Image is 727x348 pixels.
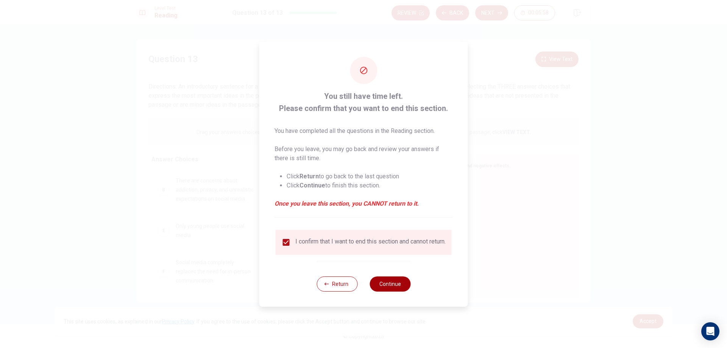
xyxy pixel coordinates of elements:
[275,90,453,114] span: You still have time left. Please confirm that you want to end this section.
[275,199,453,208] em: Once you leave this section, you CANNOT return to it.
[287,172,453,181] li: Click to go back to the last question
[287,181,453,190] li: Click to finish this section.
[370,276,410,292] button: Continue
[295,238,446,247] div: I confirm that I want to end this section and cannot return.
[275,126,453,136] p: You have completed all the questions in the Reading section.
[300,173,319,180] strong: Return
[317,276,357,292] button: Return
[275,145,453,163] p: Before you leave, you may go back and review your answers if there is still time.
[701,322,719,340] div: Open Intercom Messenger
[300,182,325,189] strong: Continue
